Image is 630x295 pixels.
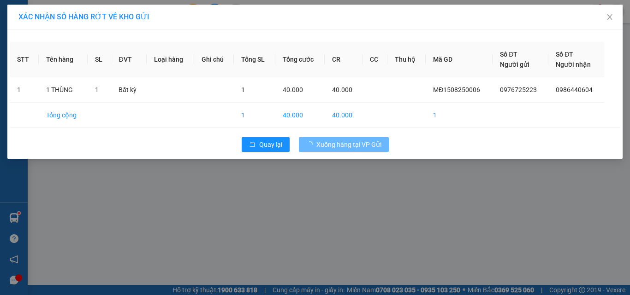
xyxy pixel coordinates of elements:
td: 40.000 [275,103,325,128]
span: Số ĐT [500,51,517,58]
span: rollback [249,141,256,149]
span: 0976725223 [500,86,537,93]
span: close [606,13,613,21]
span: 40.000 [283,86,303,93]
th: CC [363,42,387,77]
th: Loại hàng [147,42,194,77]
th: Tên hàng [39,42,88,77]
span: XÁC NHẬN SỐ HÀNG RỚT VỀ KHO GỬI [18,12,149,21]
span: 0986440604 [556,86,593,93]
th: CR [325,42,363,77]
th: Tổng cước [275,42,325,77]
button: Close [597,5,623,30]
span: loading [306,141,316,148]
th: ĐVT [111,42,147,77]
button: Xuống hàng tại VP Gửi [299,137,389,152]
span: 1 [241,86,245,93]
td: 1 [234,103,275,128]
td: 40.000 [325,103,363,128]
td: 1 THÙNG [39,77,88,103]
th: SL [88,42,112,77]
td: 1 [426,103,493,128]
span: Xuống hàng tại VP Gửi [316,139,381,150]
td: Bất kỳ [111,77,147,103]
td: Tổng cộng [39,103,88,128]
td: 1 [10,77,39,103]
span: Người gửi [500,61,529,68]
button: rollbackQuay lại [242,137,290,152]
th: Tổng SL [234,42,275,77]
span: 40.000 [332,86,352,93]
th: Mã GD [426,42,493,77]
span: Người nhận [556,61,591,68]
span: Số ĐT [556,51,573,58]
span: Quay lại [259,139,282,150]
th: Thu hộ [387,42,426,77]
span: 1 [95,86,99,93]
span: MĐ1508250006 [433,86,480,93]
th: Ghi chú [194,42,234,77]
th: STT [10,42,39,77]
